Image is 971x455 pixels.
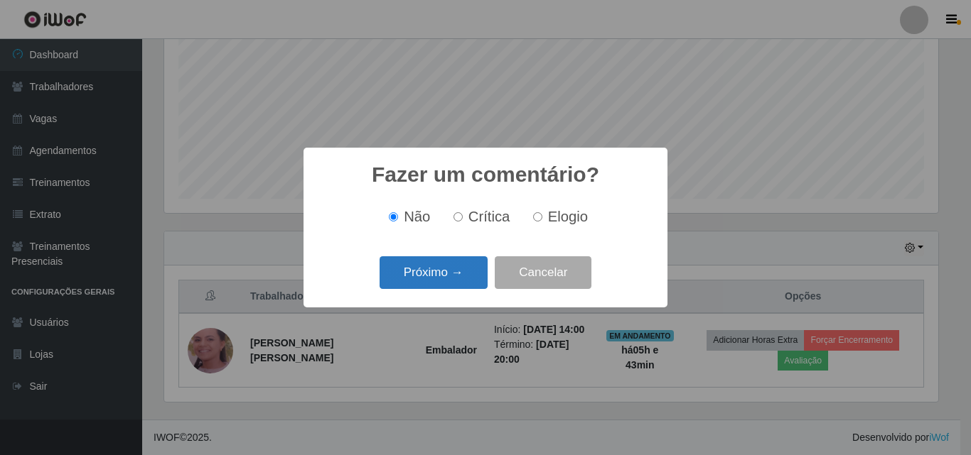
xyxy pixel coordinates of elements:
span: Não [404,209,430,224]
button: Próximo → [380,256,488,290]
h2: Fazer um comentário? [372,162,599,187]
span: Elogio [548,209,588,224]
input: Não [389,212,398,221]
button: Cancelar [495,256,591,290]
span: Crítica [468,209,510,224]
input: Elogio [533,212,542,221]
input: Crítica [454,212,463,221]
